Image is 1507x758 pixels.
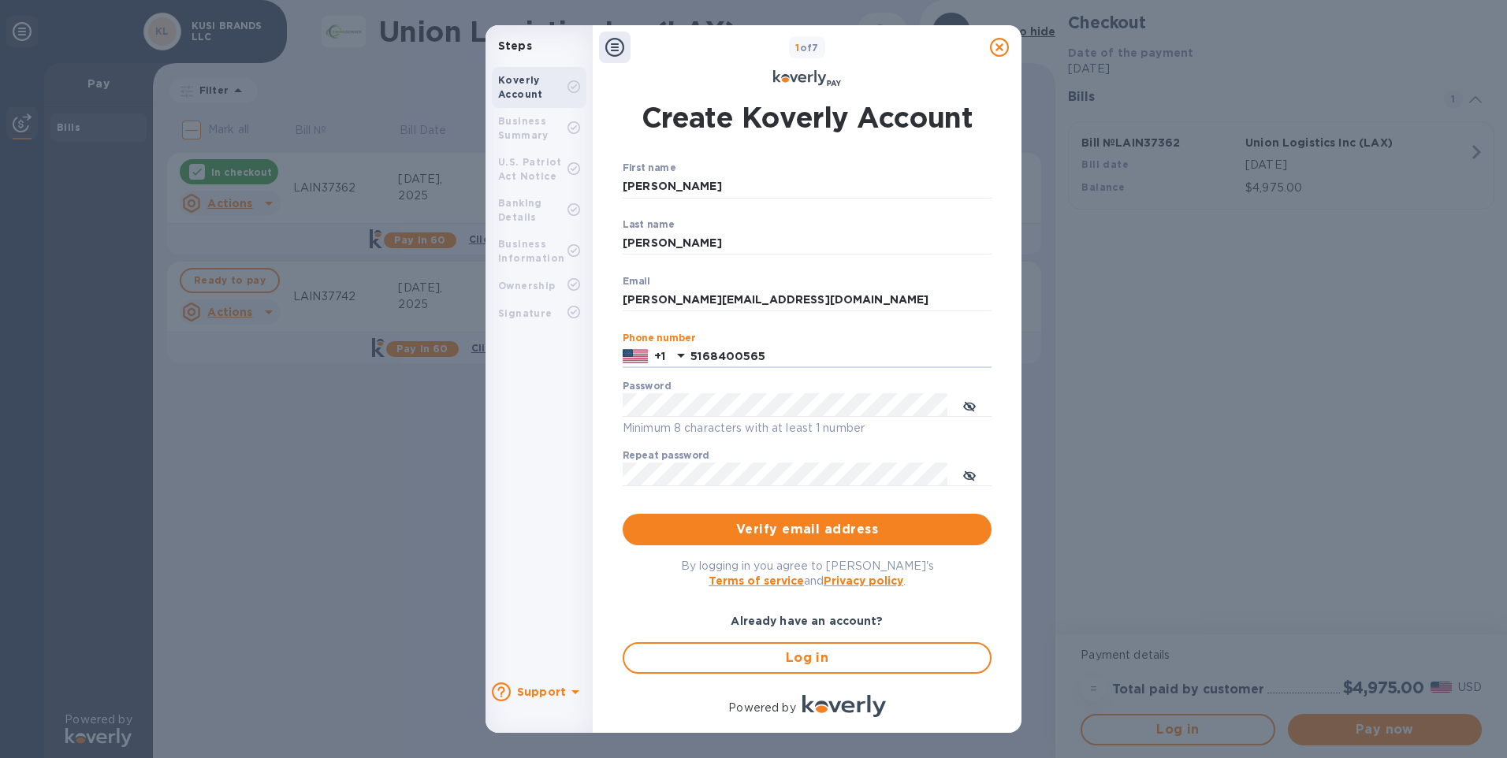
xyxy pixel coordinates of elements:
[623,419,992,437] p: Minimum 8 characters with at least 1 number
[637,648,977,667] span: Log in
[795,42,819,54] b: of 7
[731,615,883,627] b: Already have an account?
[635,520,979,539] span: Verify email address
[498,307,553,319] b: Signature
[728,700,795,716] p: Powered by
[623,164,675,173] label: First name
[681,559,934,587] span: By logging in you agree to [PERSON_NAME]'s and .
[498,280,556,292] b: Ownership
[623,232,992,255] input: Enter your last name
[654,348,665,364] p: +1
[623,347,648,365] img: US
[623,514,992,545] button: Verify email address
[623,288,992,312] input: Email
[824,574,903,587] a: Privacy policy
[795,42,799,54] span: 1
[498,115,549,141] b: Business Summary
[623,220,675,229] label: Last name
[498,156,562,182] b: U.S. Patriot Act Notice
[623,642,992,674] button: Log in
[623,451,709,461] label: Repeat password
[642,98,973,137] h1: Create Koverly Account
[623,175,992,199] input: Enter your first name
[623,277,650,286] label: Email
[954,459,985,490] button: toggle password visibility
[623,382,671,392] label: Password
[709,574,804,587] a: Terms of service
[498,238,564,264] b: Business Information
[954,389,985,421] button: toggle password visibility
[517,686,566,698] b: Support
[498,197,542,223] b: Banking Details
[498,39,532,52] b: Steps
[623,333,695,343] label: Phone number
[498,74,543,100] b: Koverly Account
